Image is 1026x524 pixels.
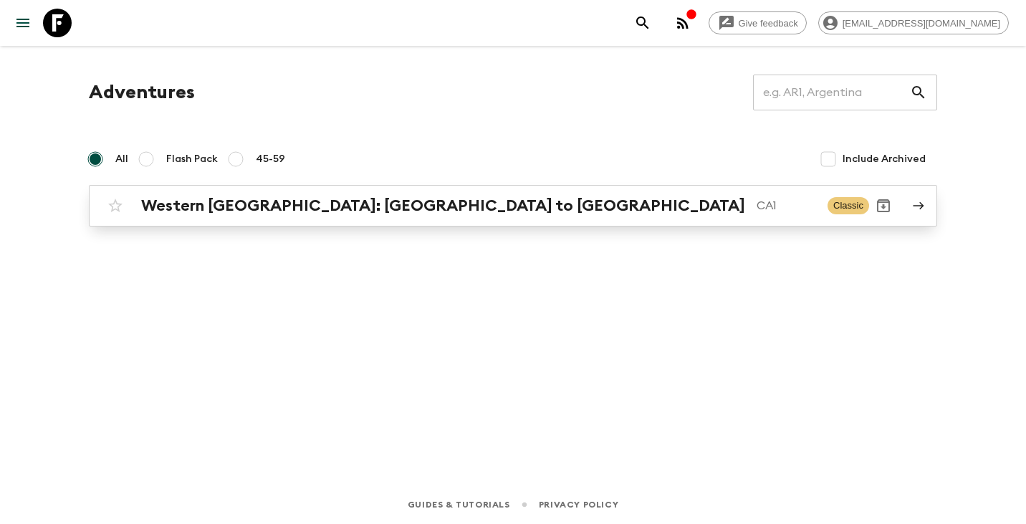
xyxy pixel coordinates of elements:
span: Include Archived [843,152,926,166]
button: search adventures [628,9,657,37]
input: e.g. AR1, Argentina [753,72,910,113]
a: Western [GEOGRAPHIC_DATA]: [GEOGRAPHIC_DATA] to [GEOGRAPHIC_DATA]CA1ClassicArchive [89,185,937,227]
span: 45-59 [256,152,285,166]
span: [EMAIL_ADDRESS][DOMAIN_NAME] [835,18,1008,29]
button: menu [9,9,37,37]
span: Classic [828,197,869,214]
a: Guides & Tutorials [408,497,510,513]
button: Archive [869,191,898,220]
div: [EMAIL_ADDRESS][DOMAIN_NAME] [818,11,1009,34]
span: Give feedback [731,18,806,29]
span: Flash Pack [166,152,218,166]
p: CA1 [757,197,816,214]
h2: Western [GEOGRAPHIC_DATA]: [GEOGRAPHIC_DATA] to [GEOGRAPHIC_DATA] [141,196,745,215]
span: All [115,152,128,166]
h1: Adventures [89,78,195,107]
a: Give feedback [709,11,807,34]
a: Privacy Policy [539,497,618,513]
